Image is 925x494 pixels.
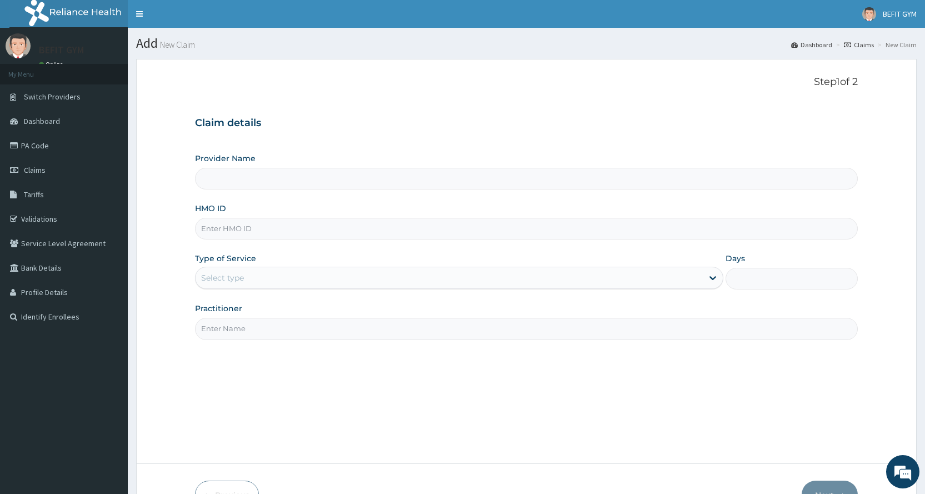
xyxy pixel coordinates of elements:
[195,117,858,129] h3: Claim details
[136,36,917,51] h1: Add
[24,92,81,102] span: Switch Providers
[24,189,44,199] span: Tariffs
[195,318,858,340] input: Enter Name
[24,165,46,175] span: Claims
[195,303,242,314] label: Practitioner
[862,7,876,21] img: User Image
[726,253,745,264] label: Days
[39,61,66,68] a: Online
[201,272,244,283] div: Select type
[883,9,917,19] span: BEFIT GYM
[195,203,226,214] label: HMO ID
[24,116,60,126] span: Dashboard
[195,253,256,264] label: Type of Service
[39,45,84,55] p: BEFIT GYM
[195,153,256,164] label: Provider Name
[195,76,858,88] p: Step 1 of 2
[875,40,917,49] li: New Claim
[6,33,31,58] img: User Image
[158,41,195,49] small: New Claim
[195,218,858,239] input: Enter HMO ID
[791,40,832,49] a: Dashboard
[844,40,874,49] a: Claims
